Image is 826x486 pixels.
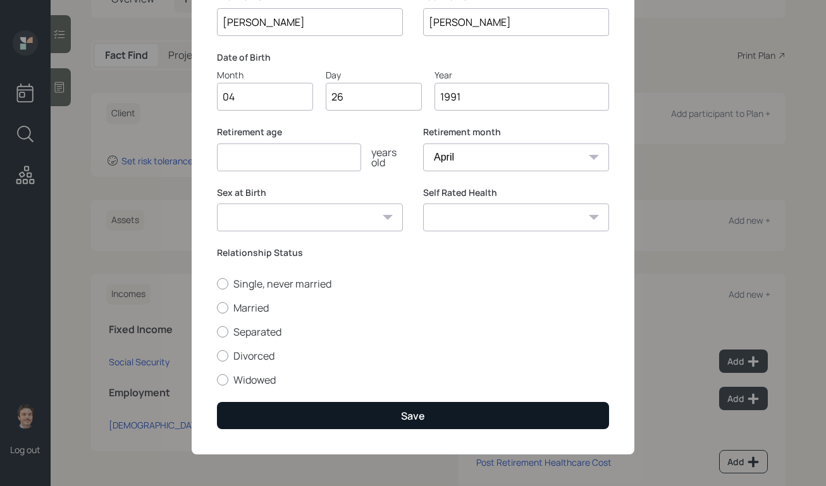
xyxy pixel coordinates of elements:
[423,126,609,138] label: Retirement month
[435,83,609,111] input: Year
[217,126,403,138] label: Retirement age
[217,277,609,291] label: Single, never married
[217,186,403,199] label: Sex at Birth
[217,246,609,259] label: Relationship Status
[217,83,313,111] input: Month
[217,373,609,387] label: Widowed
[217,301,609,315] label: Married
[217,349,609,363] label: Divorced
[361,147,403,167] div: years old
[435,68,609,82] div: Year
[217,325,609,339] label: Separated
[401,409,425,423] div: Save
[423,186,609,199] label: Self Rated Health
[326,83,422,111] input: Day
[217,51,609,64] label: Date of Birth
[217,402,609,429] button: Save
[217,68,313,82] div: Month
[326,68,422,82] div: Day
